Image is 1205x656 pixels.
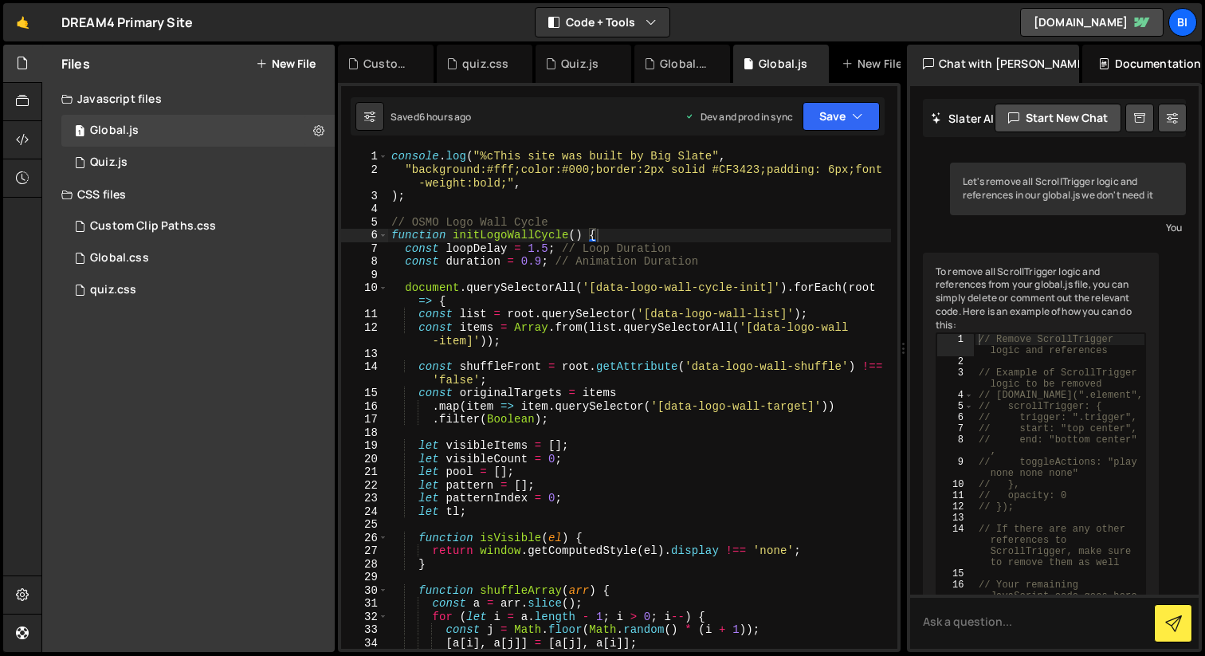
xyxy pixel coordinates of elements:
[937,479,974,490] div: 10
[937,401,974,412] div: 5
[42,83,335,115] div: Javascript files
[61,115,335,147] div: 16933/46376.js
[341,348,388,361] div: 13
[363,56,414,72] div: Custom Clip Paths.css
[341,532,388,545] div: 26
[341,479,388,493] div: 22
[907,45,1079,83] div: Chat with [PERSON_NAME]
[341,400,388,414] div: 16
[341,518,388,532] div: 25
[341,584,388,598] div: 30
[937,490,974,501] div: 11
[341,387,388,400] div: 15
[937,579,974,602] div: 16
[341,150,388,163] div: 1
[90,155,128,170] div: Quiz.js
[341,163,388,190] div: 2
[90,124,139,138] div: Global.js
[341,321,388,348] div: 12
[3,3,42,41] a: 🤙
[937,513,974,524] div: 13
[61,274,335,306] div: 16933/46731.css
[341,439,388,453] div: 19
[685,110,793,124] div: Dev and prod in sync
[937,423,974,434] div: 7
[937,501,974,513] div: 12
[341,544,388,558] div: 27
[995,104,1121,132] button: Start new chat
[937,457,974,479] div: 9
[937,367,974,390] div: 3
[950,163,1186,215] div: Let's remove all ScrollTrigger logic and references in our global.js we don't need it
[937,524,974,568] div: 14
[341,229,388,242] div: 6
[931,111,995,126] h2: Slater AI
[954,219,1182,236] div: You
[561,56,599,72] div: Quiz.js
[61,55,90,73] h2: Files
[937,568,974,579] div: 15
[341,426,388,440] div: 18
[61,13,193,32] div: DREAM4 Primary Site
[660,56,711,72] div: Global.css
[759,56,807,72] div: Global.js
[61,147,335,179] div: 16933/46729.js
[90,283,136,297] div: quiz.css
[341,216,388,230] div: 5
[90,219,216,234] div: Custom Clip Paths.css
[1020,8,1164,37] a: [DOMAIN_NAME]
[75,126,84,139] span: 1
[341,242,388,256] div: 7
[341,269,388,282] div: 9
[1168,8,1197,37] a: Bi
[341,558,388,572] div: 28
[61,210,335,242] div: 16933/47116.css
[391,110,472,124] div: Saved
[341,453,388,466] div: 20
[842,56,909,72] div: New File
[90,251,149,265] div: Global.css
[536,8,669,37] button: Code + Tools
[341,597,388,611] div: 31
[341,360,388,387] div: 14
[341,255,388,269] div: 8
[341,505,388,519] div: 24
[341,637,388,650] div: 34
[341,623,388,637] div: 33
[341,308,388,321] div: 11
[341,202,388,216] div: 4
[61,242,335,274] div: 16933/46377.css
[937,390,974,401] div: 4
[341,492,388,505] div: 23
[419,110,472,124] div: 6 hours ago
[462,56,508,72] div: quiz.css
[256,57,316,70] button: New File
[1082,45,1202,83] div: Documentation
[341,281,388,308] div: 10
[937,356,974,367] div: 2
[341,465,388,479] div: 21
[42,179,335,210] div: CSS files
[341,571,388,584] div: 29
[937,334,974,356] div: 1
[341,190,388,203] div: 3
[341,413,388,426] div: 17
[937,434,974,457] div: 8
[341,611,388,624] div: 32
[803,102,880,131] button: Save
[937,412,974,423] div: 6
